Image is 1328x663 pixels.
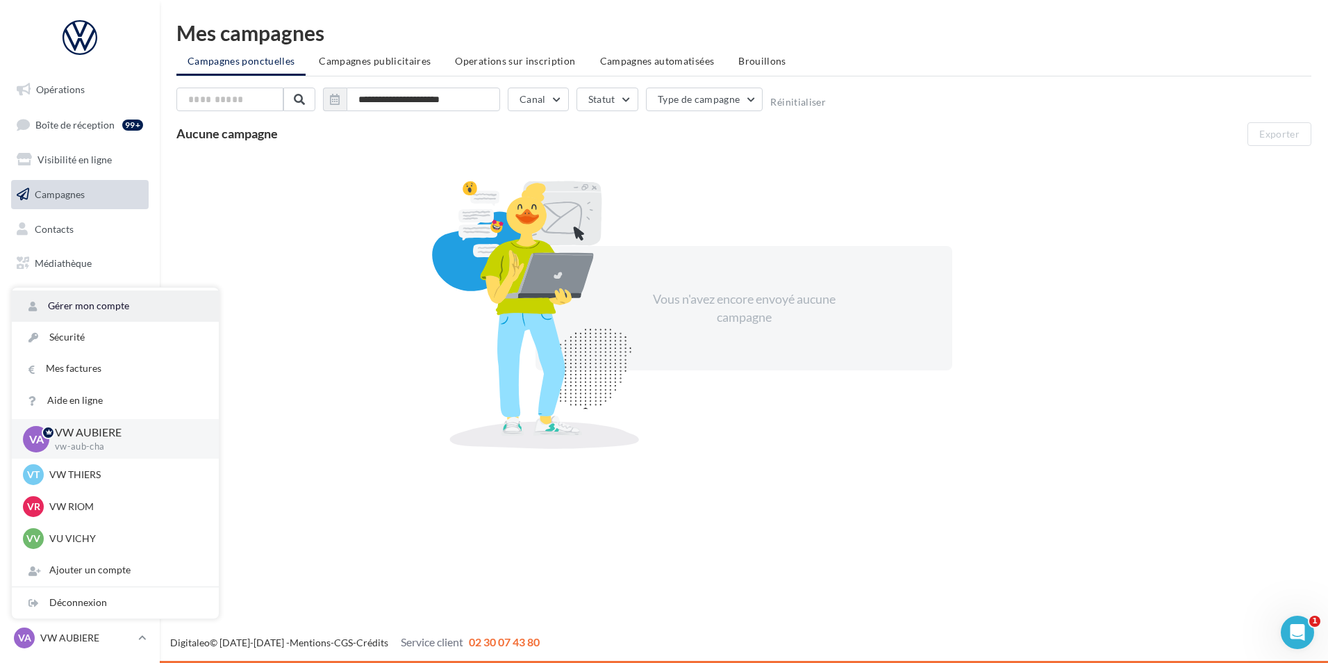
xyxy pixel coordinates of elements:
button: Canal [508,88,569,111]
div: Mes campagnes [176,22,1311,43]
span: VA [29,431,44,447]
div: 99+ [122,120,143,131]
a: Calendrier [8,284,151,313]
span: Campagnes automatisées [600,55,715,67]
span: 1 [1309,616,1320,627]
p: VW RIOM [49,500,202,514]
p: vw-aub-cha [55,441,197,453]
a: Opérations [8,75,151,104]
a: Sécurité [12,322,219,353]
span: VV [26,532,40,546]
a: Campagnes DataOnDemand [8,364,151,405]
p: VW AUBIERE [40,631,133,645]
div: Ajouter un compte [12,555,219,586]
a: Campagnes [8,180,151,209]
a: Gérer mon compte [12,290,219,322]
span: Service client [401,635,463,648]
div: Déconnexion [12,587,219,619]
a: Digitaleo [170,637,210,648]
a: PLV et print personnalisable [8,318,151,359]
span: Opérations [36,83,85,95]
span: Aucune campagne [176,126,278,141]
a: CGS [334,637,353,648]
a: Boîte de réception99+ [8,110,151,140]
span: VR [27,500,40,514]
p: VW AUBIERE [55,425,197,441]
a: Visibilité en ligne [8,145,151,174]
span: Campagnes publicitaires [319,55,431,67]
button: Statut [576,88,638,111]
span: © [DATE]-[DATE] - - - [170,637,540,648]
span: Campagnes [35,188,85,200]
span: Contacts [35,222,74,234]
p: VW THIERS [49,468,202,482]
button: Exporter [1247,122,1311,146]
span: Operations sur inscription [455,55,575,67]
a: Mes factures [12,353,219,384]
a: Médiathèque [8,249,151,278]
a: Crédits [356,637,388,648]
p: VU VICHY [49,532,202,546]
a: Contacts [8,215,151,244]
iframe: Intercom live chat [1281,616,1314,649]
span: Visibilité en ligne [38,154,112,165]
button: Type de campagne [646,88,763,111]
span: Brouillons [738,55,786,67]
button: Réinitialiser [770,97,826,108]
span: 02 30 07 43 80 [469,635,540,648]
span: VA [18,631,31,645]
div: Vous n'avez encore envoyé aucune campagne [624,290,863,326]
a: Aide en ligne [12,385,219,416]
span: Boîte de réception [35,118,115,130]
span: Médiathèque [35,257,92,269]
a: VA VW AUBIERE [11,625,149,651]
a: Mentions [290,637,331,648]
span: VT [27,468,40,482]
